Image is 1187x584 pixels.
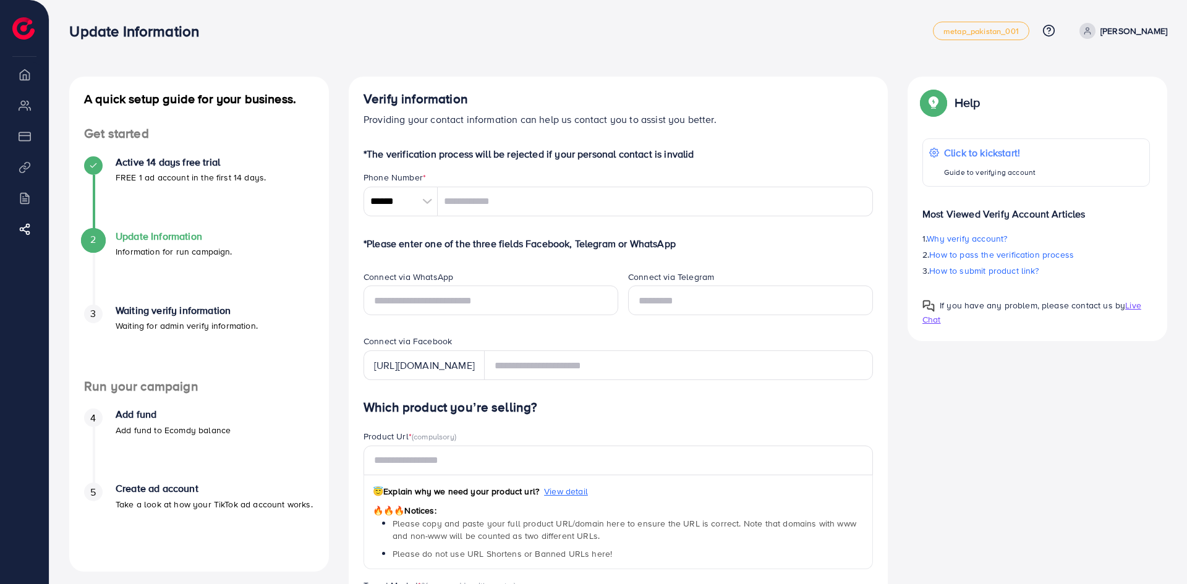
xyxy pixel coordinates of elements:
[69,483,329,557] li: Create ad account
[116,156,266,168] h4: Active 14 days free trial
[90,307,96,321] span: 3
[364,350,485,380] div: [URL][DOMAIN_NAME]
[922,247,1150,262] p: 2.
[364,171,426,184] label: Phone Number
[929,248,1074,261] span: How to pass the verification process
[373,504,436,517] span: Notices:
[929,264,1039,277] span: How to submit product link?
[927,232,1007,245] span: Why verify account?
[412,431,456,442] span: (compulsory)
[116,305,258,316] h4: Waiting verify information
[364,112,873,127] p: Providing your contact information can help us contact you to assist you better.
[116,170,266,185] p: FREE 1 ad account in the first 14 days.
[544,485,588,497] span: View detail
[69,22,209,40] h3: Update Information
[393,548,612,560] span: Please do not use URL Shortens or Banned URLs here!
[69,231,329,305] li: Update Information
[393,517,856,542] span: Please copy and paste your full product URL/domain here to ensure the URL is correct. Note that d...
[69,126,329,142] h4: Get started
[116,497,313,512] p: Take a look at how your TikTok ad account works.
[116,318,258,333] p: Waiting for admin verify information.
[69,408,329,483] li: Add fund
[364,271,453,283] label: Connect via WhatsApp
[373,485,539,497] span: Explain why we need your product url?
[922,263,1150,278] p: 3.
[955,95,981,110] p: Help
[116,231,232,242] h4: Update Information
[922,231,1150,246] p: 1.
[933,22,1029,40] a: metap_pakistan_001
[69,305,329,379] li: Waiting verify information
[1100,23,1167,38] p: [PERSON_NAME]
[12,17,35,40] img: logo
[944,165,1036,180] p: Guide to verifying account
[116,408,231,420] h4: Add fund
[373,504,404,517] span: 🔥🔥🔥
[373,485,383,497] span: 😇
[943,27,1019,35] span: metap_pakistan_001
[116,483,313,494] h4: Create ad account
[364,430,456,442] label: Product Url
[116,244,232,259] p: Information for run campaign.
[940,299,1125,311] span: If you have any problem, please contact us by
[364,335,452,347] label: Connect via Facebook
[628,271,714,283] label: Connect via Telegram
[364,400,873,415] h4: Which product you’re selling?
[116,423,231,438] p: Add fund to Ecomdy balance
[922,197,1150,221] p: Most Viewed Verify Account Articles
[69,91,329,106] h4: A quick setup guide for your business.
[944,145,1036,160] p: Click to kickstart!
[364,91,873,107] h4: Verify information
[1074,23,1167,39] a: [PERSON_NAME]
[90,411,96,425] span: 4
[922,300,935,312] img: Popup guide
[922,91,945,114] img: Popup guide
[69,379,329,394] h4: Run your campaign
[90,485,96,499] span: 5
[90,232,96,247] span: 2
[364,146,873,161] p: *The verification process will be rejected if your personal contact is invalid
[69,156,329,231] li: Active 14 days free trial
[364,236,873,251] p: *Please enter one of the three fields Facebook, Telegram or WhatsApp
